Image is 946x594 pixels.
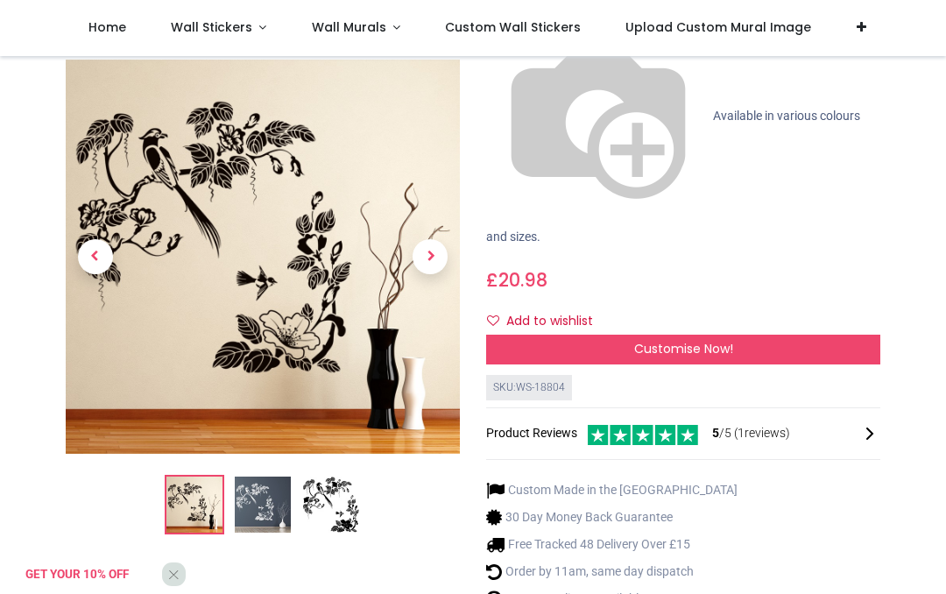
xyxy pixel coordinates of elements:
span: 5 [712,426,719,440]
span: 20.98 [498,267,547,293]
span: Wall Murals [312,18,386,36]
span: Home [88,18,126,36]
span: Upload Custom Mural Image [625,18,811,36]
li: Free Tracked 48 Delivery Over £15 [486,535,738,554]
div: Product Reviews [486,422,880,446]
li: 30 Day Money Back Guarantee [486,508,738,527]
a: Next [401,119,461,395]
img: WS-18804-02 [235,477,291,534]
li: Order by 11am, same day dispatch [486,562,738,581]
li: Custom Made in the [GEOGRAPHIC_DATA] [486,481,738,499]
a: Previous [66,119,125,395]
i: Add to wishlist [487,315,499,327]
img: color-wheel.png [486,4,710,229]
button: Add to wishlistAdd to wishlist [486,307,608,336]
span: Next [413,240,448,275]
span: Wall Stickers [171,18,252,36]
div: SKU: WS-18804 [486,375,572,400]
span: Previous [78,240,113,275]
img: WS-18804-03 [303,477,359,534]
img: Tropical Birds Floral Trees Wall Sticker [166,477,222,534]
span: Custom Wall Stickers [445,18,581,36]
span: Customise Now! [634,340,733,357]
img: Tropical Birds Floral Trees Wall Sticker [66,60,460,455]
span: /5 ( 1 reviews) [712,425,790,442]
span: £ [486,267,547,293]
